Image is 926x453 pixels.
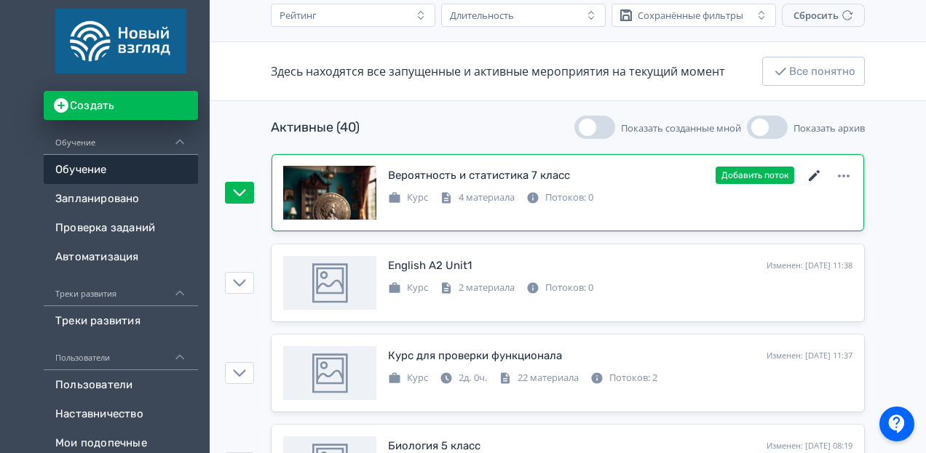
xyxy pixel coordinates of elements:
[441,4,606,27] button: Длительность
[767,350,852,362] div: Изменен: [DATE] 11:37
[44,184,198,213] a: Запланировано
[388,348,562,364] div: Курс для проверки функционала
[44,120,198,155] div: Обучение
[474,371,487,384] span: 0ч.
[794,121,865,135] span: Показать архив
[767,260,852,272] div: Изменен: [DATE] 11:38
[450,9,514,21] div: Длительность
[638,9,743,21] div: Сохранённые фильтры
[44,370,198,399] a: Пользователи
[782,4,865,27] button: Сбросить
[716,167,794,184] button: Добавить поток
[388,371,428,385] div: Курс
[44,155,198,184] a: Обучение
[526,281,593,295] div: Потоков: 0
[271,63,725,80] div: Здесь находятся все запущенные и активные мероприятия на текущий момент
[388,257,472,274] div: English A2 Unit1
[612,4,776,27] button: Сохранённые фильтры
[590,371,657,385] div: Потоков: 2
[44,335,198,370] div: Пользователи
[55,9,186,73] img: https://files.teachbase.ru/system/account/58660/logo/medium-06d2db31b665f80610edcfcd78931e19.png
[280,9,317,21] div: Рейтинг
[762,57,865,86] button: Все понятно
[499,371,579,385] div: 22 материала
[459,371,471,384] span: 2д.
[388,281,428,295] div: Курс
[526,191,593,205] div: Потоков: 0
[44,271,198,306] div: Треки развития
[388,191,428,205] div: Курс
[440,281,515,295] div: 2 материала
[388,167,570,184] div: Вероятность и статистика 7 класс
[767,440,852,452] div: Изменен: [DATE] 08:19
[44,399,198,428] a: Наставничество
[44,242,198,271] a: Автоматизация
[44,306,198,335] a: Треки развития
[440,191,515,205] div: 4 материала
[621,121,741,135] span: Показать созданные мной
[44,91,198,120] button: Создать
[271,118,360,137] div: Активные (40)
[44,213,198,242] a: Проверка заданий
[271,4,435,27] button: Рейтинг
